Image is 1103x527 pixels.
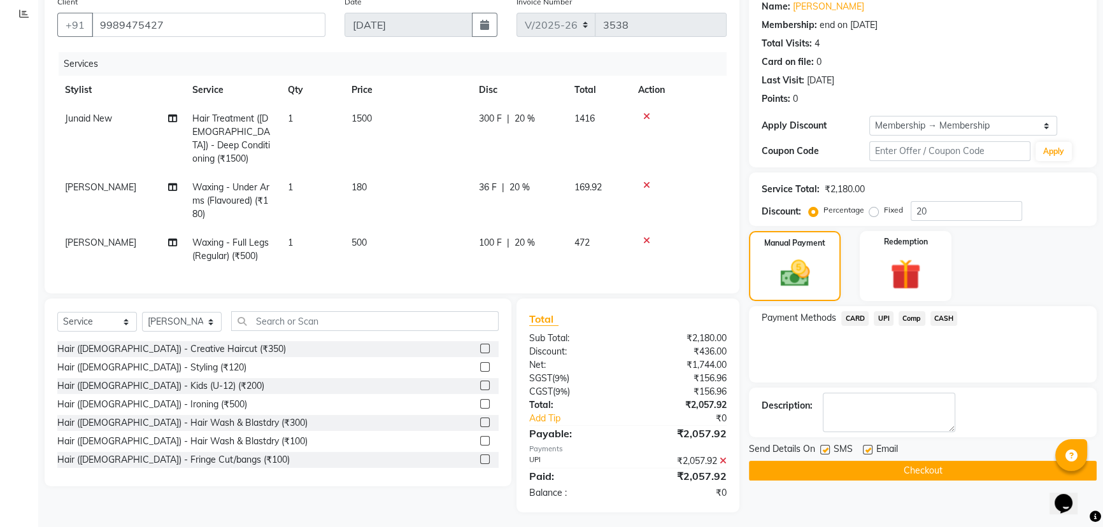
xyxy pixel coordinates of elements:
span: 9% [555,373,567,383]
span: 1500 [352,113,372,124]
div: Hair ([DEMOGRAPHIC_DATA]) - Fringe Cut/bangs (₹100) [57,453,290,467]
span: Send Details On [749,442,815,458]
span: 180 [352,181,367,193]
span: Comp [899,311,925,326]
span: CGST [529,386,553,397]
input: Search by Name/Mobile/Email/Code [92,13,325,37]
th: Disc [471,76,567,104]
div: Services [59,52,736,76]
div: Discount: [762,205,801,218]
div: Paid: [520,468,628,484]
div: ( ) [520,385,628,398]
div: [DATE] [807,74,834,87]
span: Total [529,313,559,326]
span: Payment Methods [762,311,836,325]
th: Qty [280,76,344,104]
div: Hair ([DEMOGRAPHIC_DATA]) - Creative Haircut (₹350) [57,342,286,356]
div: ₹1,744.00 [628,358,736,372]
div: Last Visit: [762,74,804,87]
span: 20 % [515,236,535,249]
div: Card on file: [762,55,814,69]
span: Email [876,442,898,458]
div: ₹2,057.92 [628,426,736,441]
div: end on [DATE] [820,18,878,32]
input: Search or Scan [231,311,499,331]
div: Points: [762,92,790,106]
div: ₹156.96 [628,372,736,385]
button: Checkout [749,461,1097,481]
div: Coupon Code [762,144,869,158]
div: Membership: [762,18,817,32]
div: ₹2,057.92 [628,454,736,468]
button: +91 [57,13,93,37]
span: [PERSON_NAME] [65,181,136,193]
th: Price [344,76,471,104]
span: 20 % [509,181,530,194]
span: 9% [555,386,567,397]
div: Description: [762,399,813,412]
label: Percentage [823,204,864,216]
div: Balance : [520,486,628,500]
div: ₹2,180.00 [628,332,736,345]
input: Enter Offer / Coupon Code [869,141,1030,161]
div: ₹2,057.92 [628,468,736,484]
div: Payments [529,444,727,454]
a: Add Tip [520,412,646,425]
img: _gift.svg [881,255,930,293]
div: ( ) [520,372,628,385]
label: Manual Payment [764,237,825,249]
span: SMS [834,442,853,458]
span: | [507,236,509,249]
div: Sub Total: [520,332,628,345]
div: Hair ([DEMOGRAPHIC_DATA]) - Ironing (₹500) [57,398,247,411]
div: Total Visits: [762,37,812,50]
span: 1416 [574,113,595,124]
div: Payable: [520,426,628,441]
span: Waxing - Full Legs (Regular) (₹500) [192,237,269,262]
div: ₹2,180.00 [825,183,865,196]
span: Waxing - Under Arms (Flavoured) (₹180) [192,181,269,220]
span: CASH [930,311,958,326]
div: 0 [793,92,798,106]
span: 500 [352,237,367,248]
div: ₹2,057.92 [628,398,736,412]
span: 36 F [479,181,497,194]
img: _cash.svg [771,256,819,290]
span: | [502,181,504,194]
span: | [507,112,509,125]
span: 1 [288,181,293,193]
span: Hair Treatment ([DEMOGRAPHIC_DATA]) - Deep Conditioning (₹1500) [192,113,270,164]
span: 300 F [479,112,502,125]
div: ₹436.00 [628,345,736,358]
div: ₹156.96 [628,385,736,398]
span: CARD [841,311,869,326]
div: Service Total: [762,183,820,196]
div: 4 [815,37,820,50]
span: 100 F [479,236,502,249]
span: 1 [288,237,293,248]
label: Redemption [884,236,928,248]
span: Junaid New [65,113,112,124]
div: ₹0 [646,412,736,425]
span: SGST [529,372,552,384]
span: 20 % [515,112,535,125]
div: Hair ([DEMOGRAPHIC_DATA]) - Styling (₹120) [57,361,246,374]
span: [PERSON_NAME] [65,237,136,248]
span: 472 [574,237,590,248]
div: 0 [816,55,822,69]
label: Fixed [884,204,903,216]
div: ₹0 [628,486,736,500]
div: Apply Discount [762,119,869,132]
span: 169.92 [574,181,602,193]
iframe: chat widget [1050,476,1090,514]
th: Total [567,76,630,104]
div: Total: [520,398,628,412]
div: Hair ([DEMOGRAPHIC_DATA]) - Hair Wash & Blastdry (₹100) [57,435,308,448]
th: Action [630,76,727,104]
div: UPI [520,454,628,468]
div: Hair ([DEMOGRAPHIC_DATA]) - Hair Wash & Blastdry (₹300) [57,416,308,430]
div: Net: [520,358,628,372]
th: Service [185,76,280,104]
span: 1 [288,113,293,124]
button: Apply [1035,142,1072,161]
